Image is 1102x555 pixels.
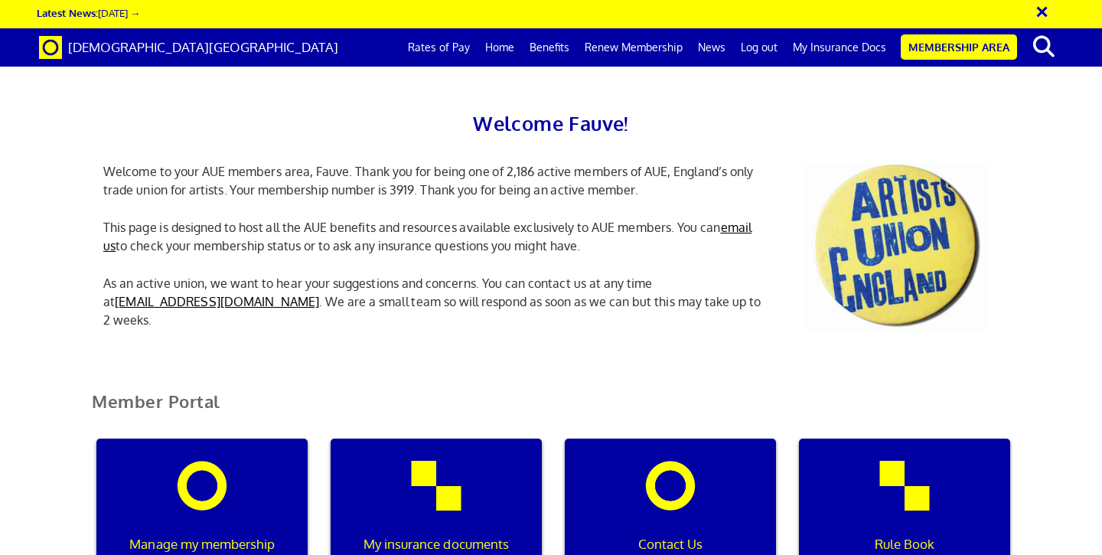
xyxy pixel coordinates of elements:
[577,28,690,67] a: Renew Membership
[690,28,733,67] a: News
[901,34,1017,60] a: Membership Area
[92,274,781,329] p: As an active union, we want to hear your suggestions and concerns. You can contact us at any time...
[92,218,781,255] p: This page is designed to host all the AUE benefits and resources available exclusively to AUE mem...
[68,39,338,55] span: [DEMOGRAPHIC_DATA][GEOGRAPHIC_DATA]
[115,294,319,309] a: [EMAIL_ADDRESS][DOMAIN_NAME]
[28,28,350,67] a: Brand [DEMOGRAPHIC_DATA][GEOGRAPHIC_DATA]
[575,534,765,554] p: Contact Us
[400,28,478,67] a: Rates of Pay
[80,392,1022,429] h2: Member Portal
[37,6,140,19] a: Latest News:[DATE] →
[92,107,1010,139] h2: Welcome Fauve!
[810,534,999,554] p: Rule Book
[478,28,522,67] a: Home
[522,28,577,67] a: Benefits
[341,534,531,554] p: My insurance documents
[1020,31,1067,63] button: search
[37,6,98,19] strong: Latest News:
[785,28,894,67] a: My Insurance Docs
[92,162,781,199] p: Welcome to your AUE members area, Fauve. Thank you for being one of 2,186 active members of AUE, ...
[107,534,297,554] p: Manage my membership
[733,28,785,67] a: Log out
